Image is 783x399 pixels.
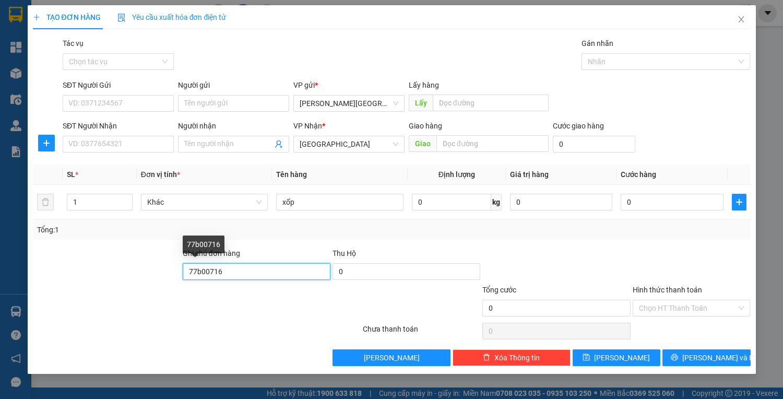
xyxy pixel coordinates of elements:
span: user-add [275,140,283,148]
div: SĐT Người Nhận [63,120,174,132]
input: Dọc đường [433,95,549,111]
button: plus [38,135,55,151]
div: Chưa thanh toán [362,323,482,342]
span: Xóa Thông tin [494,352,540,363]
span: [PERSON_NAME] [364,352,420,363]
span: delete [483,354,490,362]
span: kg [491,194,502,210]
span: Yêu cầu xuất hóa đơn điện tử [117,13,227,21]
span: Tên hàng [276,170,307,179]
span: SL [67,170,75,179]
label: Tác vụ [63,39,84,48]
input: 0 [510,194,612,210]
span: plus [732,198,746,206]
button: deleteXóa Thông tin [453,349,571,366]
label: Gán nhãn [582,39,613,48]
span: [PERSON_NAME] và In [682,352,755,363]
img: icon [117,14,126,22]
span: [PERSON_NAME] [594,352,650,363]
span: Lấy hàng [409,81,439,89]
input: VD: Bàn, Ghế [276,194,403,210]
input: Ghi chú đơn hàng [183,263,330,280]
div: SĐT Người Gửi [63,79,174,91]
label: Hình thức thanh toán [633,286,702,294]
input: Dọc đường [436,135,549,152]
label: Cước giao hàng [553,122,604,130]
span: Cước hàng [621,170,656,179]
span: printer [671,354,678,362]
span: Giao [409,135,436,152]
div: 77b00716 [183,236,224,253]
span: TẠO ĐƠN HÀNG [33,13,101,21]
span: Đà Nẵng [300,136,398,152]
input: Cước giao hàng [553,136,635,152]
span: plus [39,139,54,147]
span: save [583,354,590,362]
button: plus [732,194,746,210]
button: delete [37,194,54,210]
span: Khác [147,194,262,210]
span: Đơn vị tính [141,170,180,179]
span: VP Nhận [293,122,322,130]
div: Người nhận [178,120,289,132]
span: Tổng cước [482,286,516,294]
div: Tổng: 1 [37,224,303,236]
button: save[PERSON_NAME] [573,349,660,366]
span: plus [33,14,40,21]
span: Giá trị hàng [510,170,549,179]
button: printer[PERSON_NAME] và In [662,349,750,366]
span: Thu Hộ [333,249,356,257]
span: Lấy [409,95,433,111]
button: [PERSON_NAME] [333,349,450,366]
label: Ghi chú đơn hàng [183,249,240,257]
button: Close [727,5,756,34]
span: Định lượng [438,170,475,179]
span: Bình Định [300,96,398,111]
div: Người gửi [178,79,289,91]
div: VP gửi [293,79,405,91]
span: Giao hàng [409,122,442,130]
span: close [737,15,745,24]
